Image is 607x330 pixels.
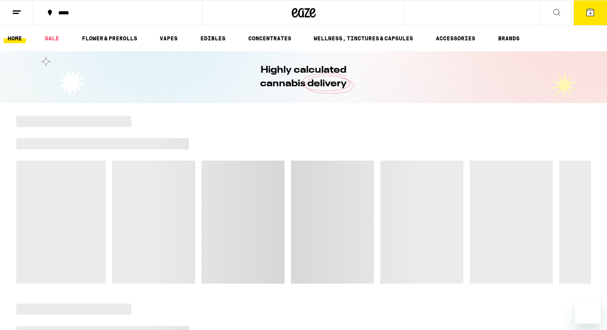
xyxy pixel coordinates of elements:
[78,34,141,43] a: FLOWER & PREROLLS
[573,0,607,25] button: 4
[575,298,601,324] iframe: Button to launch messaging window
[432,34,479,43] a: ACCESSORIES
[310,34,417,43] a: WELLNESS, TINCTURES & CAPSULES
[238,64,370,91] h1: Highly calculated cannabis delivery
[4,34,26,43] a: HOME
[589,11,591,16] span: 4
[196,34,229,43] a: EDIBLES
[41,34,63,43] a: SALE
[244,34,295,43] a: CONCENTRATES
[494,34,524,43] a: BRANDS
[156,34,182,43] a: VAPES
